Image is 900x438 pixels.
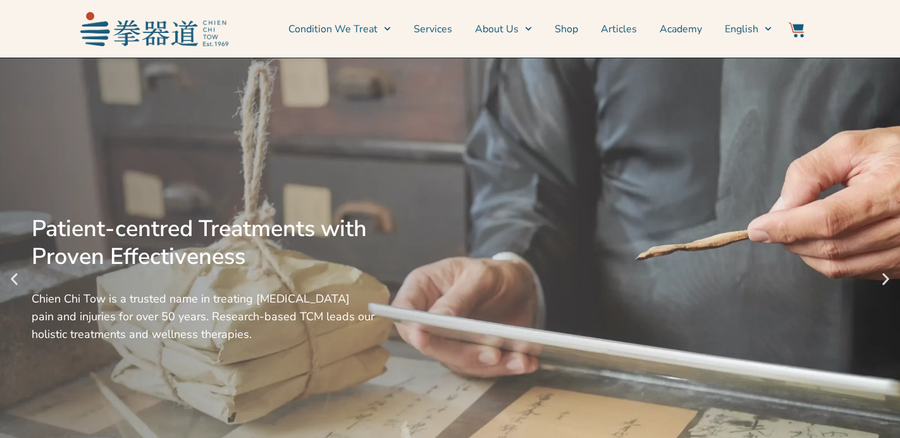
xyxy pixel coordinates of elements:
[725,13,772,45] a: English
[555,13,578,45] a: Shop
[475,13,532,45] a: About Us
[288,13,391,45] a: Condition We Treat
[32,215,374,271] div: Patient-centred Treatments with Proven Effectiveness
[601,13,637,45] a: Articles
[789,22,804,37] img: Website Icon-03
[235,13,772,45] nav: Menu
[6,272,22,287] div: Previous slide
[878,272,894,287] div: Next slide
[660,13,702,45] a: Academy
[32,290,374,343] div: Chien Chi Tow is a trusted name in treating [MEDICAL_DATA] pain and injuries for over 50 years. R...
[414,13,452,45] a: Services
[725,22,758,37] span: English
